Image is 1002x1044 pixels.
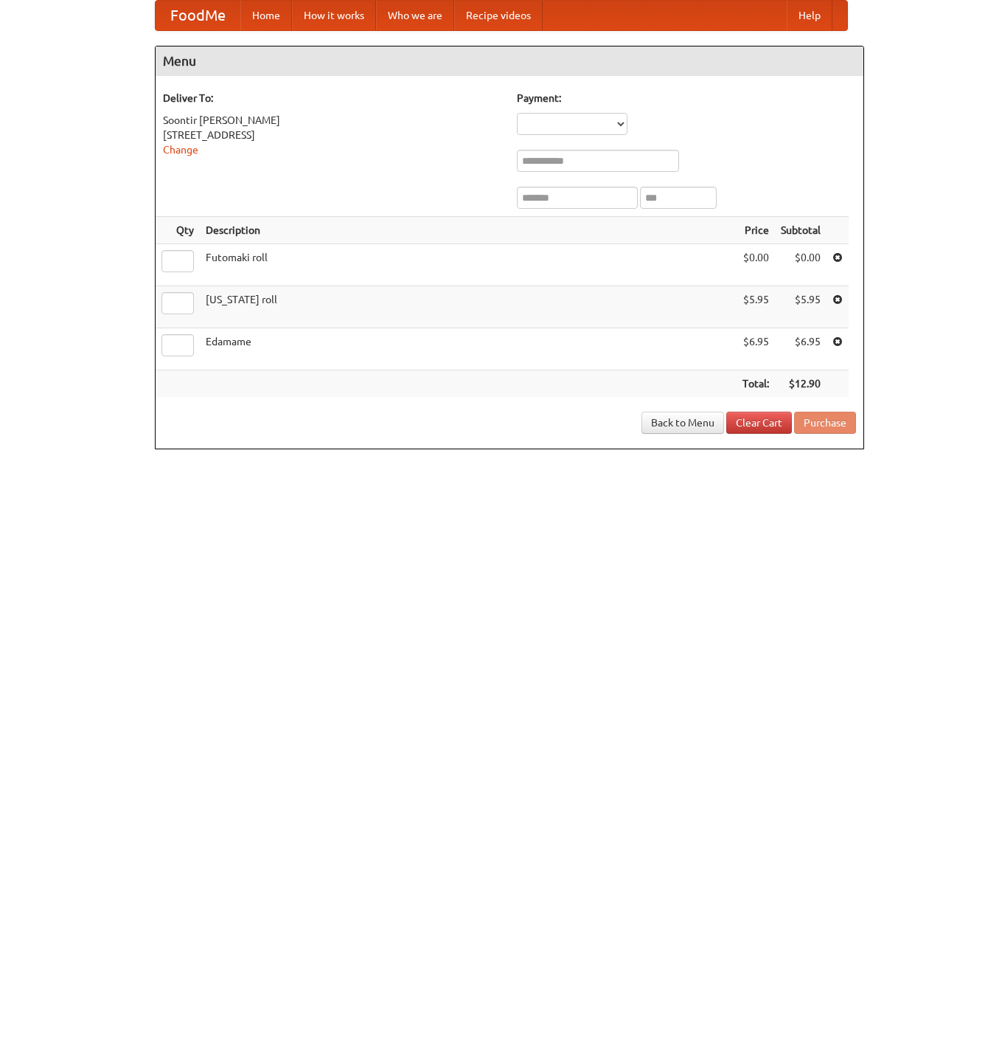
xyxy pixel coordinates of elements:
[737,244,775,286] td: $0.00
[794,412,856,434] button: Purchase
[156,1,240,30] a: FoodMe
[775,370,827,398] th: $12.90
[737,370,775,398] th: Total:
[163,113,502,128] div: Soontir [PERSON_NAME]
[775,286,827,328] td: $5.95
[726,412,792,434] a: Clear Cart
[376,1,454,30] a: Who we are
[292,1,376,30] a: How it works
[737,328,775,370] td: $6.95
[200,217,737,244] th: Description
[454,1,543,30] a: Recipe videos
[163,91,502,106] h5: Deliver To:
[200,244,737,286] td: Futomaki roll
[787,1,832,30] a: Help
[200,328,737,370] td: Edamame
[163,128,502,142] div: [STREET_ADDRESS]
[200,286,737,328] td: [US_STATE] roll
[775,328,827,370] td: $6.95
[240,1,292,30] a: Home
[156,217,200,244] th: Qty
[641,412,724,434] a: Back to Menu
[737,286,775,328] td: $5.95
[517,91,856,106] h5: Payment:
[775,217,827,244] th: Subtotal
[737,217,775,244] th: Price
[156,46,863,76] h4: Menu
[775,244,827,286] td: $0.00
[163,144,198,156] a: Change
